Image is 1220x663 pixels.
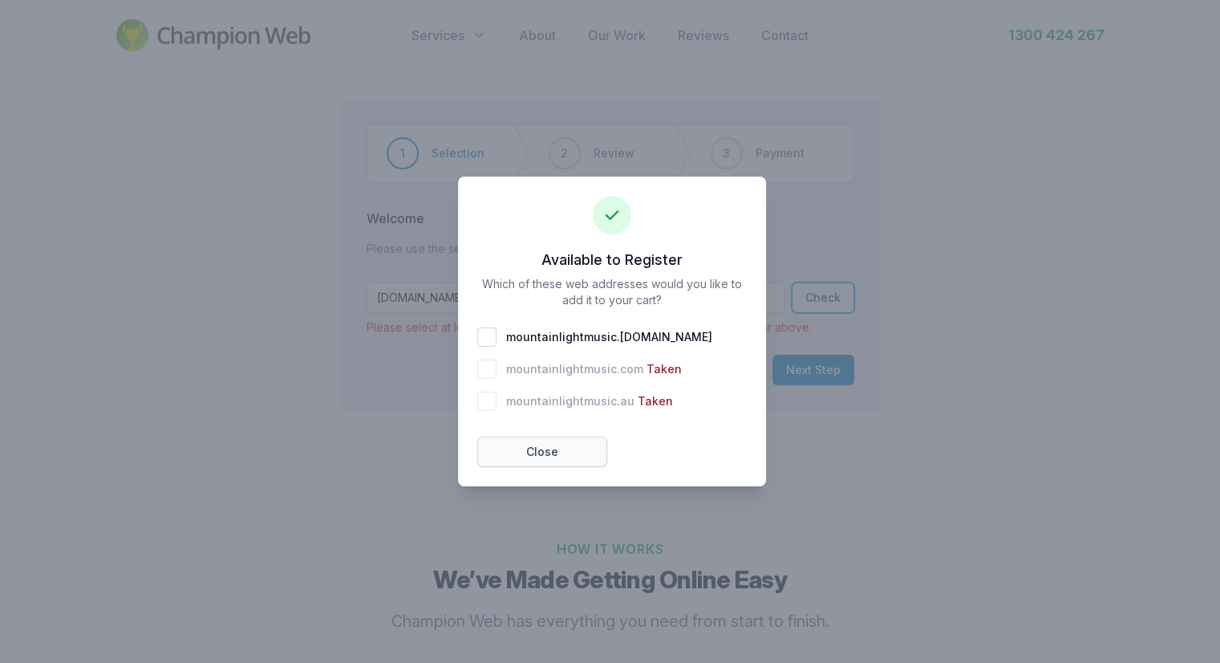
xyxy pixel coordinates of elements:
[506,329,712,345] span: mountainlightmusic . [DOMAIN_NAME]
[477,437,607,467] button: Close
[646,361,682,377] span: Taken
[506,361,643,377] span: mountainlightmusic . com
[477,276,747,417] p: Which of these web addresses would you like to add it to your cart?
[506,393,634,409] span: mountainlightmusic . au
[638,393,673,409] span: Taken
[477,250,747,270] h3: Available to Register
